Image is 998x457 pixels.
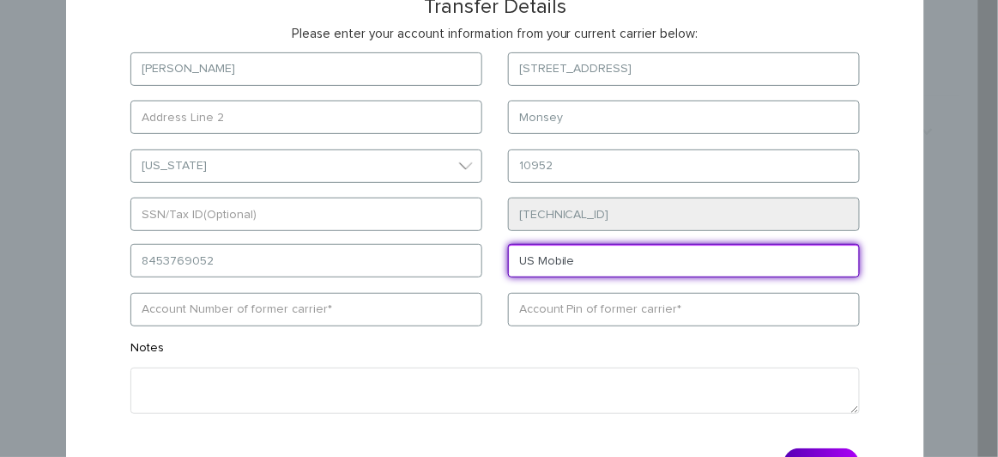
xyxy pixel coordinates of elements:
input: City [508,101,860,134]
input: SSN/Tax ID(Optional) [130,198,482,231]
input: Address Line 2 [130,101,482,134]
input: Authorized Name [130,52,482,86]
input: Account Number of former carrier* [130,293,482,326]
input: Account Pin of former carrier* [508,293,860,326]
input: Address Line 1 [508,52,860,86]
input: Zip [508,149,860,183]
label: Notes [130,339,164,363]
p: Please enter your account information from your current carrier below: [105,25,886,43]
input: SIM Card Number [508,198,860,231]
input: Number to Port [130,244,482,277]
input: Phone Company you are porting from* [508,244,860,277]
